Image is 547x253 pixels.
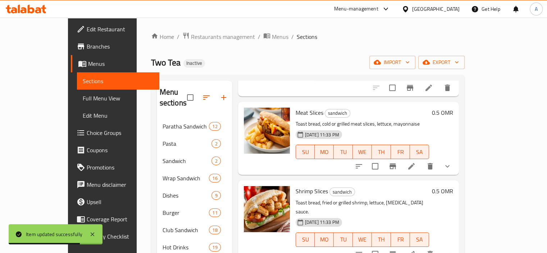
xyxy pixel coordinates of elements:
[372,232,391,247] button: TH
[209,175,220,182] span: 16
[87,198,154,206] span: Upsell
[432,186,453,196] h6: 0.5 OMR
[71,193,159,211] a: Upsell
[212,140,220,147] span: 2
[157,170,232,187] div: Wrap Sandwich16
[163,122,209,131] span: Paratha Sandwich
[183,60,205,66] span: Inactive
[296,232,315,247] button: SU
[163,139,212,148] span: Pasta
[384,158,401,175] button: Branch-specific-item
[163,191,212,200] span: Dishes
[163,157,212,165] div: Sandwich
[424,83,433,92] a: Edit menu item
[183,59,205,68] div: Inactive
[439,158,456,175] button: show more
[71,176,159,193] a: Menu disclaimer
[163,226,209,234] span: Club Sandwich
[375,58,410,67] span: import
[87,215,154,223] span: Coverage Report
[258,32,260,41] li: /
[77,107,159,124] a: Edit Menu
[160,87,187,108] h2: Menu sections
[318,234,331,245] span: MO
[350,158,368,175] button: sort-choices
[209,123,220,130] span: 12
[183,90,198,105] span: Select all sections
[356,147,369,157] span: WE
[163,174,209,182] span: Wrap Sandwich
[212,158,220,164] span: 2
[334,5,378,13] div: Menu-management
[71,55,159,72] a: Menus
[296,107,323,118] span: Meat Slices
[182,32,255,41] a: Restaurants management
[157,204,232,221] div: Burger11
[83,94,154,103] span: Full Menu View
[368,159,383,174] span: Select to update
[157,187,232,204] div: Dishes9
[151,32,465,41] nav: breadcrumb
[296,186,328,196] span: Shrimp Slices
[263,32,288,41] a: Menus
[209,208,220,217] div: items
[211,191,220,200] div: items
[163,243,209,252] div: Hot Drinks
[87,146,154,154] span: Coupons
[198,89,215,106] span: Sort sections
[418,56,465,69] button: export
[244,108,290,154] img: Meat Slices
[209,174,220,182] div: items
[410,232,429,247] button: SA
[299,147,312,157] span: SU
[71,38,159,55] a: Branches
[87,180,154,189] span: Menu disclaimer
[410,145,429,159] button: SA
[209,226,220,234] div: items
[157,118,232,135] div: Paratha Sandwich12
[83,77,154,85] span: Sections
[356,234,369,245] span: WE
[87,25,154,33] span: Edit Restaurant
[334,232,353,247] button: TU
[394,234,407,245] span: FR
[71,124,159,141] a: Choice Groups
[535,5,538,13] span: A
[296,145,315,159] button: SU
[191,32,255,41] span: Restaurants management
[88,59,154,68] span: Menus
[391,145,410,159] button: FR
[401,79,419,96] button: Branch-specific-item
[71,141,159,159] a: Coupons
[329,188,355,196] div: sandwich
[163,208,209,217] span: Burger
[71,21,159,38] a: Edit Restaurant
[337,234,350,245] span: TU
[26,230,82,238] div: Item updated successfully
[212,192,220,199] span: 9
[296,119,429,128] p: Toast bread, cold or grilled meat slices, lettuce, mayonnaise
[375,234,388,245] span: TH
[77,90,159,107] a: Full Menu View
[315,232,334,247] button: MO
[71,159,159,176] a: Promotions
[375,147,388,157] span: TH
[412,5,460,13] div: [GEOGRAPHIC_DATA]
[71,211,159,228] a: Coverage Report
[302,131,342,138] span: [DATE] 11:33 PM
[209,243,220,252] div: items
[443,162,452,171] svg: Show Choices
[211,157,220,165] div: items
[211,139,220,148] div: items
[432,108,453,118] h6: 0.5 OMR
[87,232,154,241] span: Grocery Checklist
[413,147,426,157] span: SA
[407,162,416,171] a: Edit menu item
[215,89,232,106] button: Add section
[337,147,350,157] span: TU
